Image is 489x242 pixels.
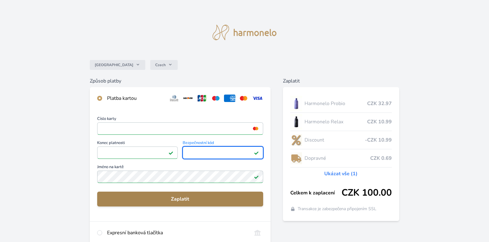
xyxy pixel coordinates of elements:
span: Transakce je zabezpečena připojením SSL [298,206,376,212]
span: CZK 0.69 [370,155,392,162]
div: Platba kartou [107,95,164,102]
span: Zaplatit [102,195,258,203]
span: CZK 10.99 [367,118,392,125]
img: mc.svg [238,95,249,102]
span: Celkem k zaplacení [290,189,342,197]
img: CLEAN_RELAX_se_stinem_x-lo.jpg [290,114,302,129]
img: onlineBanking_CZ.svg [252,229,263,236]
h6: Způsob platby [90,77,271,85]
h6: Zaplatit [283,77,399,85]
iframe: Iframe pro datum vypršení platnosti [100,148,175,157]
span: Discount [305,136,365,144]
img: Platné pole [254,174,259,179]
img: mc [251,126,260,131]
img: visa.svg [252,95,263,102]
img: discover.svg [182,95,194,102]
span: Jméno na kartě [97,165,263,171]
input: Jméno na kartěPlatné pole [97,171,263,183]
img: delivery-lo.png [290,151,302,166]
iframe: Iframe pro bezpečnostní kód [185,148,260,157]
span: Harmonelo Probio [305,100,367,107]
img: discount-lo.png [290,132,302,148]
a: Ukázat vše (1) [324,170,358,177]
span: Czech [155,62,166,67]
span: Číslo karty [97,117,263,122]
img: amex.svg [224,95,235,102]
button: [GEOGRAPHIC_DATA] [90,60,145,70]
img: diners.svg [168,95,180,102]
span: CZK 100.00 [342,187,392,198]
img: jcb.svg [196,95,208,102]
div: Expresní banková tlačítka [107,229,247,236]
img: CLEAN_PROBIO_se_stinem_x-lo.jpg [290,96,302,111]
span: Dopravné [305,155,370,162]
img: Platné pole [254,150,259,155]
button: Zaplatit [97,192,263,206]
img: logo.svg [213,25,277,40]
span: [GEOGRAPHIC_DATA] [95,62,133,67]
img: Platné pole [168,150,173,155]
img: maestro.svg [210,95,222,102]
span: -CZK 10.99 [365,136,392,144]
span: Konec platnosti [97,141,178,146]
span: Bezpečnostní kód [183,141,263,146]
span: Harmonelo Relax [305,118,367,125]
button: Czech [150,60,178,70]
span: CZK 32.97 [367,100,392,107]
iframe: Iframe pro číslo karty [100,124,260,133]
